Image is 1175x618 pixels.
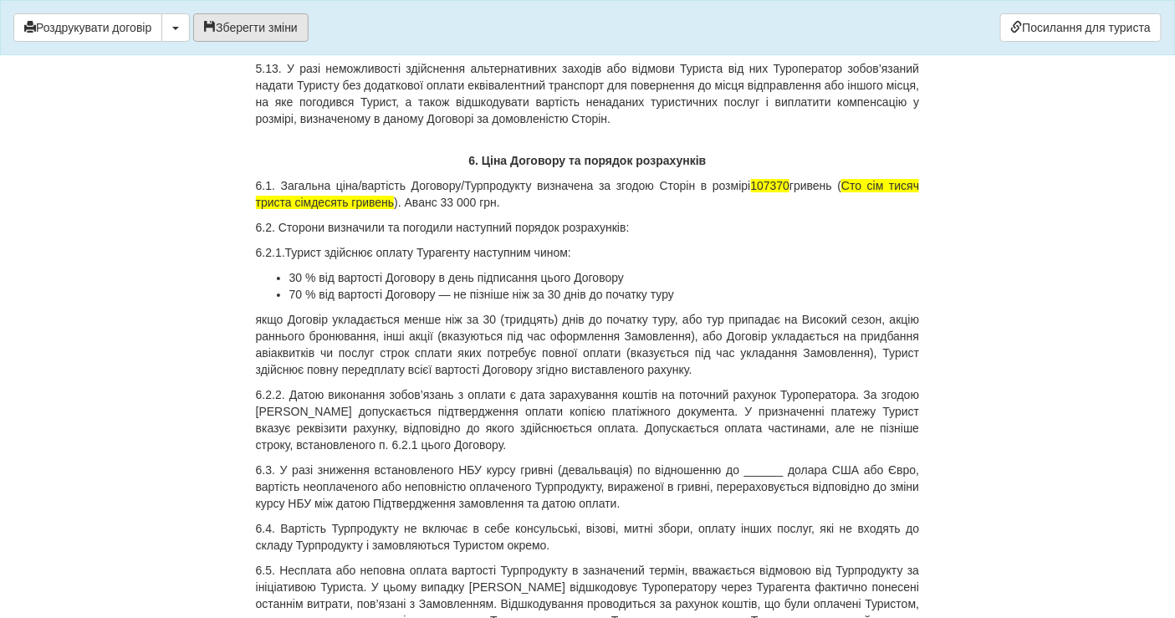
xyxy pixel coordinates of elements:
[289,269,920,286] li: 30 % від вартості Договору в день підписання цього Договору
[256,152,920,169] p: 6. Ціна Договору та порядок розрахунків
[256,244,920,261] p: 6.2.1.Турист здійснює оплату Турагенту наступним чином:
[256,386,920,453] p: 6.2.2. Датою виконання зобов’язань з оплати є дата зарахування коштів на поточний рахунок Туропер...
[256,520,920,554] p: 6.4. Вартість Турпродукту не включає в себе консульські, візові, митні збори, оплату інших послуг...
[256,311,920,378] p: якщо Договір укладається менше ніж за 30 (тридцять) днів до початку туру, або тур припадає на Вис...
[256,177,920,211] p: 6.1. Загальна ціна/вартість Договору/Турпродукту визначена за згодою Сторін в розмірі гривень ( )...
[256,462,920,512] p: 6.3. У разі зниження встановленого НБУ курсу гривні (девальвація) по відношенню до ______ долара ...
[256,60,920,127] p: 5.13. У разі неможливості здійснення альтернативних заходів або відмови Туриста від них Туроперат...
[289,286,920,303] li: 70 % від вартості Договору — не пізніше ніж за 30 днів до початку туру
[256,219,920,236] p: 6.2. Сторони визначили та погодили наступний порядок розрахунків:
[751,179,790,192] span: 107370
[193,13,309,42] button: Зберегти зміни
[13,13,162,42] button: Роздрукувати договір
[1000,13,1162,42] a: Посилання для туриста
